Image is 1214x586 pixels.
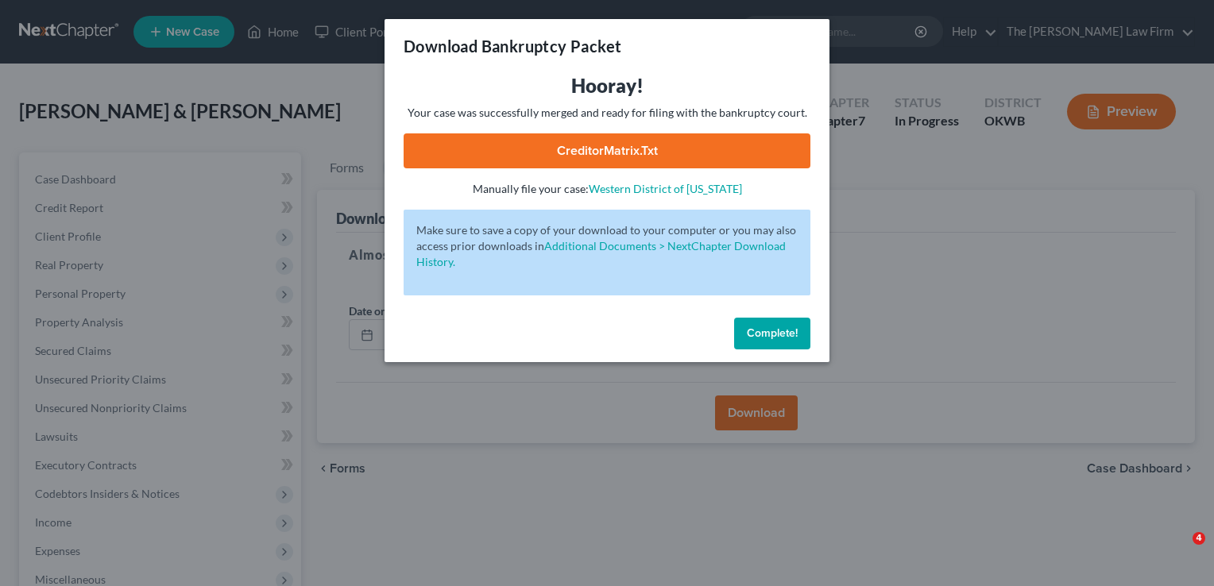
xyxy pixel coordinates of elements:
[734,318,810,349] button: Complete!
[404,133,810,168] a: CreditorMatrix.txt
[1193,532,1205,545] span: 4
[589,182,742,195] a: Western District of [US_STATE]
[404,105,810,121] p: Your case was successfully merged and ready for filing with the bankruptcy court.
[404,181,810,197] p: Manually file your case:
[404,35,621,57] h3: Download Bankruptcy Packet
[404,73,810,98] h3: Hooray!
[747,326,798,340] span: Complete!
[1160,532,1198,570] iframe: Intercom live chat
[416,222,798,270] p: Make sure to save a copy of your download to your computer or you may also access prior downloads in
[416,239,786,268] a: Additional Documents > NextChapter Download History.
